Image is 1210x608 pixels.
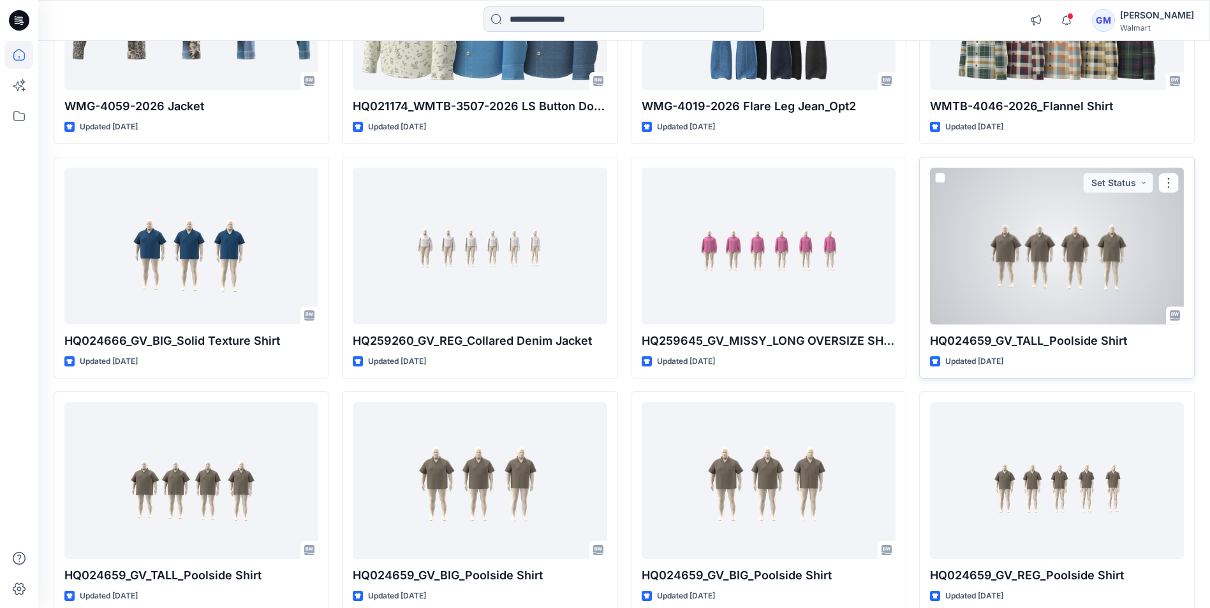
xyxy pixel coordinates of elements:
[930,168,1184,324] a: HQ024659_GV_TALL_Poolside Shirt
[80,355,138,368] p: Updated [DATE]
[64,98,318,115] p: WMG-4059-2026 Jacket
[368,590,426,603] p: Updated [DATE]
[945,355,1003,368] p: Updated [DATE]
[80,590,138,603] p: Updated [DATE]
[945,590,1003,603] p: Updated [DATE]
[1092,9,1115,32] div: GM
[64,402,318,558] a: HQ024659_GV_TALL_Poolside Shirt
[64,567,318,584] p: HQ024659_GV_TALL_Poolside Shirt
[657,120,715,134] p: Updated [DATE]
[642,98,896,115] p: WMG-4019-2026 Flare Leg Jean_Opt2
[1120,8,1194,23] div: [PERSON_NAME]
[64,168,318,324] a: HQ024666_GV_BIG_Solid Texture Shirt
[368,355,426,368] p: Updated [DATE]
[930,567,1184,584] p: HQ024659_GV_REG_Poolside Shirt
[353,402,607,558] a: HQ024659_GV_BIG_Poolside Shirt
[930,332,1184,350] p: HQ024659_GV_TALL_Poolside Shirt
[353,332,607,350] p: HQ259260_GV_REG_Collared Denim Jacket
[657,590,715,603] p: Updated [DATE]
[945,120,1003,134] p: Updated [DATE]
[80,120,138,134] p: Updated [DATE]
[930,98,1184,115] p: WMTB-4046-2026_Flannel Shirt
[1120,23,1194,33] div: Walmart
[642,567,896,584] p: HQ024659_GV_BIG_Poolside Shirt
[642,332,896,350] p: HQ259645_GV_MISSY_LONG OVERSIZE SHACKET
[657,355,715,368] p: Updated [DATE]
[368,120,426,134] p: Updated [DATE]
[642,168,896,324] a: HQ259645_GV_MISSY_LONG OVERSIZE SHACKET
[353,168,607,324] a: HQ259260_GV_REG_Collared Denim Jacket
[642,402,896,558] a: HQ024659_GV_BIG_Poolside Shirt
[353,567,607,584] p: HQ024659_GV_BIG_Poolside Shirt
[353,98,607,115] p: HQ021174_WMTB-3507-2026 LS Button Down Denim Shirt
[64,332,318,350] p: HQ024666_GV_BIG_Solid Texture Shirt
[930,402,1184,558] a: HQ024659_GV_REG_Poolside Shirt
